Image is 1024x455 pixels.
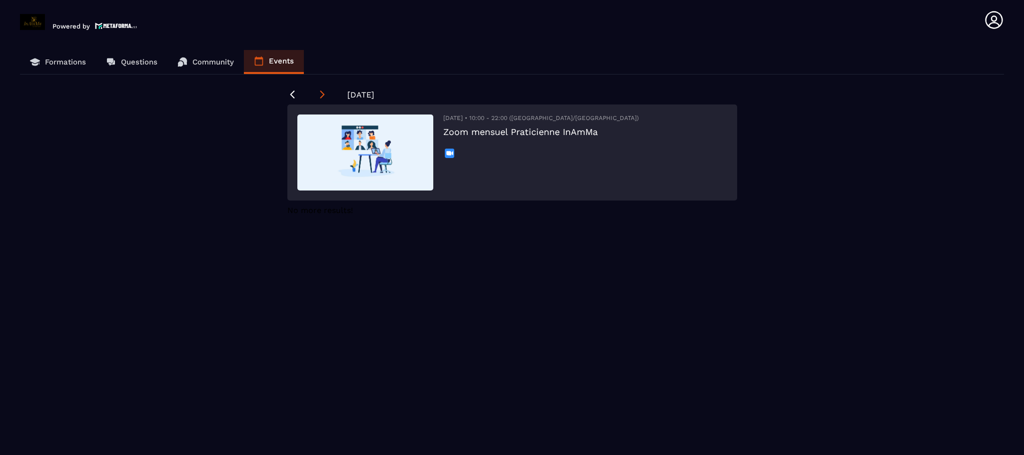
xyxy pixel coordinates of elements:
a: Events [244,50,304,74]
p: Events [269,56,294,65]
p: Community [192,57,234,66]
img: logo-branding [20,14,45,30]
span: [DATE] [347,90,374,99]
img: default event img [297,114,433,190]
a: Formations [20,50,96,74]
a: Questions [96,50,167,74]
h3: Zoom mensuel Praticienne InAmMa [443,126,639,137]
p: Formations [45,57,86,66]
span: [DATE] • 10:00 - 22:00 ([GEOGRAPHIC_DATA]/[GEOGRAPHIC_DATA]) [443,114,639,121]
p: Powered by [52,22,90,30]
span: No more results! [287,205,353,215]
img: logo [95,21,137,30]
p: Questions [121,57,157,66]
a: Community [167,50,244,74]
